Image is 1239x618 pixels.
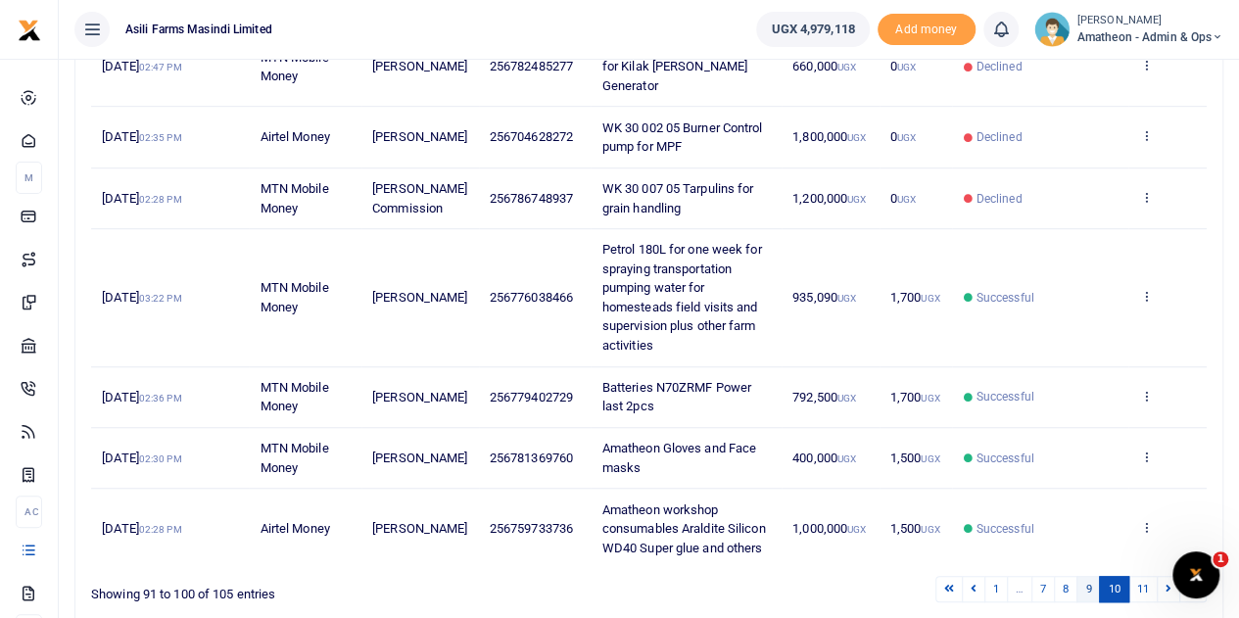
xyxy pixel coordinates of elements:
[602,120,763,155] span: WK 30 002 05 Burner Control pump for MPF
[890,191,916,206] span: 0
[139,293,182,304] small: 03:22 PM
[897,132,916,143] small: UGX
[977,289,1034,307] span: Successful
[1054,576,1077,602] a: 8
[897,194,916,205] small: UGX
[261,380,329,414] span: MTN Mobile Money
[372,390,467,404] span: [PERSON_NAME]
[1077,13,1223,29] small: [PERSON_NAME]
[118,21,280,38] span: Asili Farms Masindi Limited
[890,59,916,73] span: 0
[602,380,751,414] span: Batteries N70ZRMF Power last 2pcs
[847,132,866,143] small: UGX
[921,524,939,535] small: UGX
[878,21,976,35] a: Add money
[102,290,181,305] span: [DATE]
[792,521,866,536] span: 1,000,000
[1031,576,1055,602] a: 7
[372,521,467,536] span: [PERSON_NAME]
[102,129,181,144] span: [DATE]
[16,162,42,194] li: M
[890,390,940,404] span: 1,700
[102,191,181,206] span: [DATE]
[102,451,181,465] span: [DATE]
[602,40,757,93] span: WK 30 001 05 Service parts for Kilak [PERSON_NAME] Generator
[890,521,940,536] span: 1,500
[1076,576,1100,602] a: 9
[1099,576,1128,602] a: 10
[792,129,866,144] span: 1,800,000
[1213,551,1228,567] span: 1
[261,441,329,475] span: MTN Mobile Money
[261,181,329,215] span: MTN Mobile Money
[261,129,330,144] span: Airtel Money
[102,521,181,536] span: [DATE]
[847,524,866,535] small: UGX
[792,59,856,73] span: 660,000
[792,451,856,465] span: 400,000
[139,132,182,143] small: 02:35 PM
[756,12,869,47] a: UGX 4,979,118
[837,62,856,72] small: UGX
[921,393,939,404] small: UGX
[139,524,182,535] small: 02:28 PM
[490,59,573,73] span: 256782485277
[372,290,467,305] span: [PERSON_NAME]
[102,59,181,73] span: [DATE]
[139,62,182,72] small: 02:47 PM
[890,451,940,465] span: 1,500
[837,293,856,304] small: UGX
[261,280,329,314] span: MTN Mobile Money
[490,451,573,465] span: 256781369760
[372,59,467,73] span: [PERSON_NAME]
[792,290,856,305] span: 935,090
[890,129,916,144] span: 0
[1128,576,1158,602] a: 11
[372,129,467,144] span: [PERSON_NAME]
[792,390,856,404] span: 792,500
[602,181,754,215] span: WK 30 007 05 Tarpulins for grain handling
[921,293,939,304] small: UGX
[91,574,548,604] div: Showing 91 to 100 of 105 entries
[372,451,467,465] span: [PERSON_NAME]
[837,453,856,464] small: UGX
[602,242,762,353] span: Petrol 180L for one week for spraying transportation pumping water for homesteads field visits an...
[18,19,41,42] img: logo-small
[837,393,856,404] small: UGX
[490,129,573,144] span: 256704628272
[490,390,573,404] span: 256779402729
[878,14,976,46] span: Add money
[139,393,182,404] small: 02:36 PM
[771,20,854,39] span: UGX 4,979,118
[792,191,866,206] span: 1,200,000
[1172,551,1219,598] iframe: Intercom live chat
[897,62,916,72] small: UGX
[139,453,182,464] small: 02:30 PM
[921,453,939,464] small: UGX
[890,290,940,305] span: 1,700
[490,521,573,536] span: 256759733736
[139,194,182,205] small: 02:28 PM
[602,441,756,475] span: Amatheon Gloves and Face masks
[748,12,877,47] li: Wallet ballance
[1077,28,1223,46] span: Amatheon - Admin & Ops
[878,14,976,46] li: Toup your wallet
[1034,12,1070,47] img: profile-user
[977,450,1034,467] span: Successful
[102,390,181,404] span: [DATE]
[984,576,1008,602] a: 1
[261,521,330,536] span: Airtel Money
[372,181,467,215] span: [PERSON_NAME] Commission
[16,496,42,528] li: Ac
[602,502,766,555] span: Amatheon workshop consumables Araldite Silicon WD40 Super glue and others
[490,290,573,305] span: 256776038466
[1034,12,1223,47] a: profile-user [PERSON_NAME] Amatheon - Admin & Ops
[977,388,1034,405] span: Successful
[977,520,1034,538] span: Successful
[977,190,1023,208] span: Declined
[18,22,41,36] a: logo-small logo-large logo-large
[977,58,1023,75] span: Declined
[977,128,1023,146] span: Declined
[490,191,573,206] span: 256786748937
[847,194,866,205] small: UGX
